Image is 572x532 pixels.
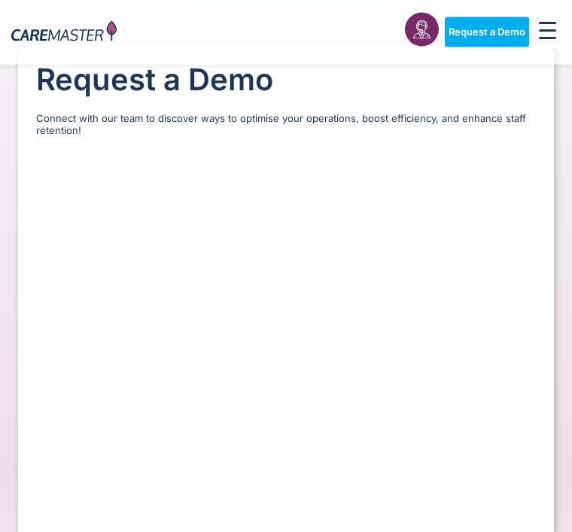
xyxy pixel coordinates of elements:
[449,26,525,38] span: Request a Demo
[11,21,117,44] img: CareMaster Logo
[36,62,536,99] h1: Request a Demo
[535,17,561,47] div: Menu Toggle
[36,114,536,137] p: Connect with our team to discover ways to optimise your operations, boost efficiency, and enhance...
[445,17,529,47] a: Request a Demo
